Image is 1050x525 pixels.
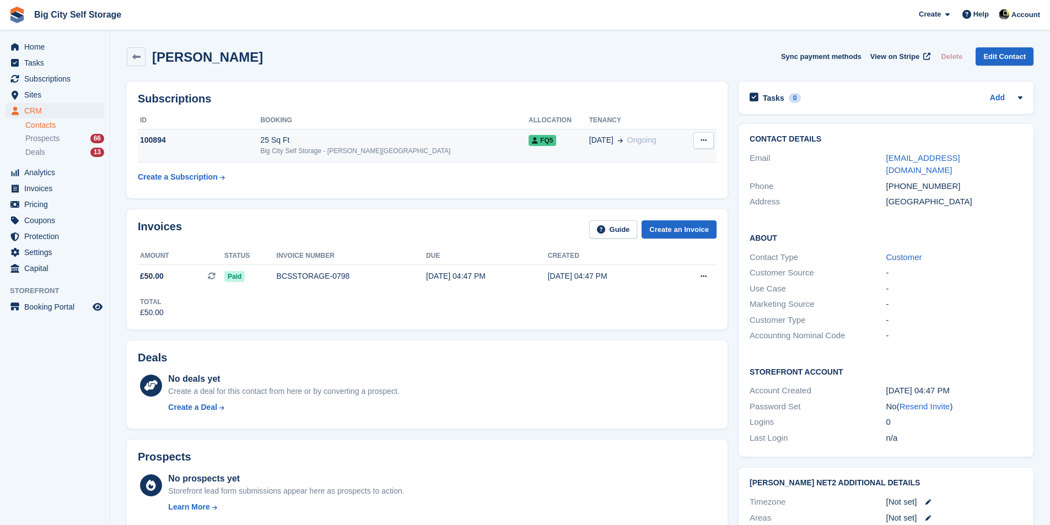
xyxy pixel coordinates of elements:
div: 0 [789,93,801,103]
div: [Not set] [886,512,1022,524]
div: Create a Subscription [138,171,218,183]
a: menu [6,181,104,196]
span: £50.00 [140,270,164,282]
div: - [886,314,1022,327]
div: No deals yet [168,372,399,386]
a: Guide [589,220,638,239]
a: Edit Contact [976,47,1033,66]
div: 66 [90,134,104,143]
a: menu [6,245,104,260]
span: CRM [24,103,90,118]
div: £50.00 [140,307,164,318]
div: Logins [750,416,886,429]
span: Coupons [24,213,90,228]
th: Status [224,247,277,265]
span: FQ5 [529,135,556,146]
span: Home [24,39,90,55]
a: Prospects 66 [25,133,104,144]
a: Preview store [91,300,104,313]
div: Big City Self Storage - [PERSON_NAME][GEOGRAPHIC_DATA] [260,146,529,156]
a: menu [6,39,104,55]
div: Phone [750,180,886,193]
div: Create a deal for this contact from here or by converting a prospect. [168,386,399,397]
span: Deals [25,147,45,158]
span: Tasks [24,55,90,71]
div: Customer Source [750,267,886,279]
h2: Prospects [138,451,191,463]
span: Analytics [24,165,90,180]
div: Contact Type [750,251,886,264]
img: stora-icon-8386f47178a22dfd0bd8f6a31ec36ba5ce8667c1dd55bd0f319d3a0aa187defe.svg [9,7,25,23]
th: Invoice number [277,247,427,265]
div: Learn More [168,501,209,513]
a: Deals 13 [25,147,104,158]
button: Sync payment methods [781,47,861,66]
th: Created [548,247,670,265]
a: menu [6,213,104,228]
span: View on Stripe [870,51,919,62]
div: [GEOGRAPHIC_DATA] [886,196,1022,208]
div: Password Set [750,400,886,413]
span: Account [1011,9,1040,20]
span: ( ) [897,402,953,411]
div: Accounting Nominal Code [750,329,886,342]
h2: Storefront Account [750,366,1022,377]
h2: [PERSON_NAME] Net2 Additional Details [750,479,1022,488]
div: Create a Deal [168,402,217,413]
h2: Contact Details [750,135,1022,144]
div: Marketing Source [750,298,886,311]
span: Capital [24,261,90,276]
span: Settings [24,245,90,260]
a: Contacts [25,120,104,131]
div: - [886,329,1022,342]
a: Create a Subscription [138,167,225,187]
div: - [886,283,1022,295]
span: Help [973,9,989,20]
span: Storefront [10,285,110,296]
div: [DATE] 04:47 PM [548,270,670,282]
h2: Subscriptions [138,93,717,105]
span: Invoices [24,181,90,196]
div: Areas [750,512,886,524]
th: Tenancy [589,112,684,129]
a: View on Stripe [866,47,933,66]
div: 100894 [138,134,260,146]
h2: Deals [138,351,167,364]
div: - [886,298,1022,311]
th: ID [138,112,260,129]
span: Ongoing [627,136,656,144]
a: Add [990,92,1005,105]
span: Paid [224,271,245,282]
span: Protection [24,229,90,244]
a: Resend Invite [900,402,950,411]
span: Prospects [25,133,60,144]
span: Pricing [24,197,90,212]
span: [DATE] [589,134,613,146]
div: Email [750,152,886,177]
div: n/a [886,432,1022,445]
a: menu [6,87,104,102]
th: Due [426,247,548,265]
div: Last Login [750,432,886,445]
div: Account Created [750,385,886,397]
a: Big City Self Storage [30,6,126,24]
th: Booking [260,112,529,129]
div: No prospects yet [168,472,404,485]
div: Storefront lead form submissions appear here as prospects to action. [168,485,404,497]
a: menu [6,55,104,71]
div: [Not set] [886,496,1022,508]
a: menu [6,165,104,180]
span: Subscriptions [24,71,90,86]
button: Delete [936,47,967,66]
div: [DATE] 04:47 PM [426,270,548,282]
span: Sites [24,87,90,102]
a: menu [6,71,104,86]
div: 25 Sq Ft [260,134,529,146]
div: No [886,400,1022,413]
div: Address [750,196,886,208]
h2: About [750,232,1022,243]
div: Total [140,297,164,307]
th: Allocation [529,112,589,129]
div: - [886,267,1022,279]
a: menu [6,299,104,315]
